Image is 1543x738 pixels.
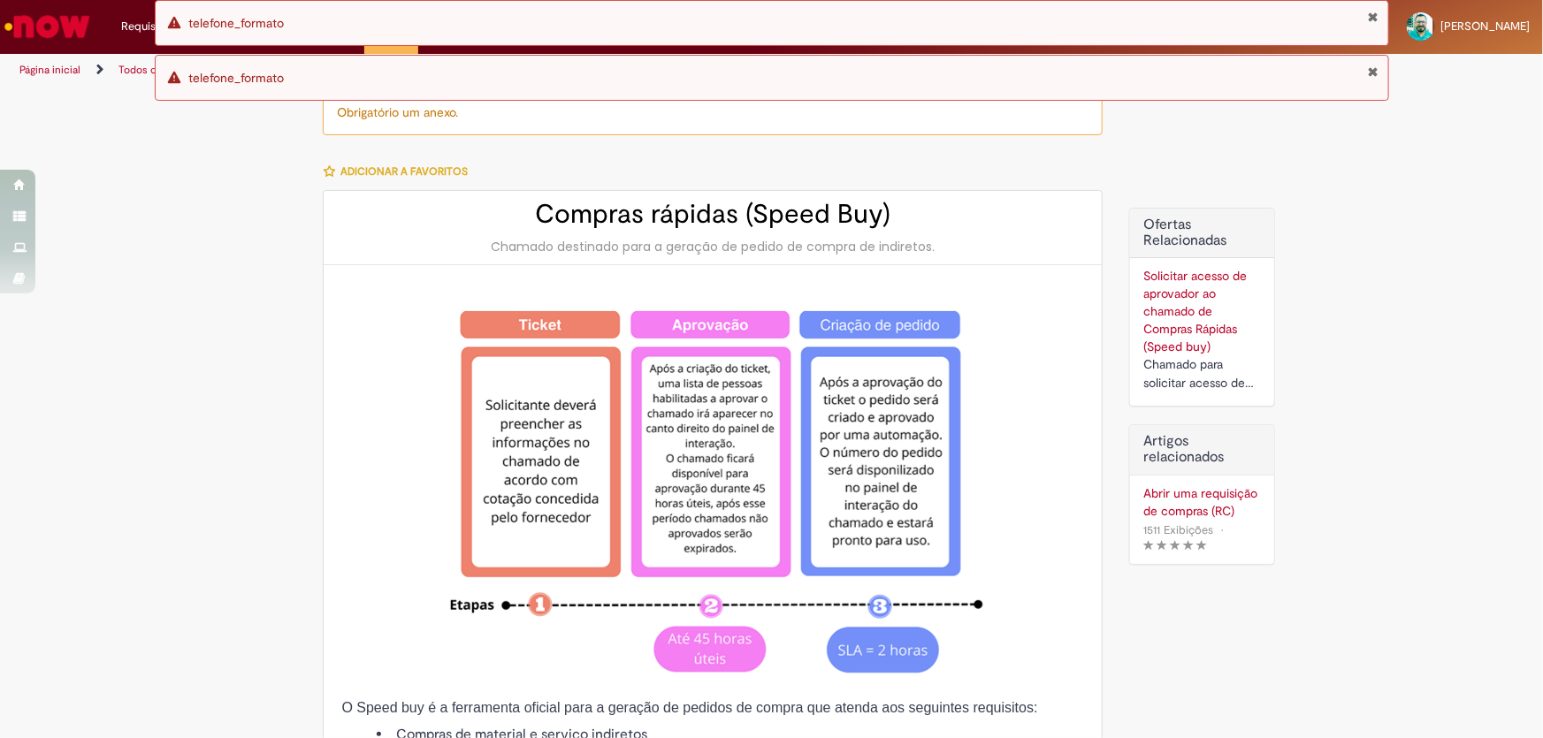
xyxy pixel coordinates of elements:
[118,63,212,77] a: Todos os Catálogos
[1143,268,1247,354] a: Solicitar acesso de aprovador ao chamado de Compras Rápidas (Speed buy)
[1143,484,1261,520] a: Abrir uma requisição de compras (RC)
[1129,208,1275,407] div: Ofertas Relacionadas
[340,164,468,179] span: Adicionar a Favoritos
[189,70,285,86] span: telefone_formato
[1368,10,1379,24] button: Fechar Notificação
[19,63,80,77] a: Página inicial
[1368,65,1379,79] button: Fechar Notificação
[1143,355,1261,392] div: Chamado para solicitar acesso de aprovador ao ticket de Speed buy
[2,9,93,44] img: ServiceNow
[1143,434,1261,465] h3: Artigos relacionados
[13,54,1015,87] ul: Trilhas de página
[1143,217,1261,248] h2: Ofertas Relacionadas
[341,700,1037,715] span: O Speed buy é a ferramenta oficial para a geração de pedidos de compra que atenda aos seguintes r...
[1217,518,1227,542] span: •
[323,153,477,190] button: Adicionar a Favoritos
[121,18,183,35] span: Requisições
[1143,522,1213,537] span: 1511 Exibições
[341,238,1084,255] div: Chamado destinado para a geração de pedido de compra de indiretos.
[341,200,1084,229] h2: Compras rápidas (Speed Buy)
[189,15,285,31] span: telefone_formato
[323,89,1103,135] div: Obrigatório um anexo.
[1440,19,1530,34] span: [PERSON_NAME]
